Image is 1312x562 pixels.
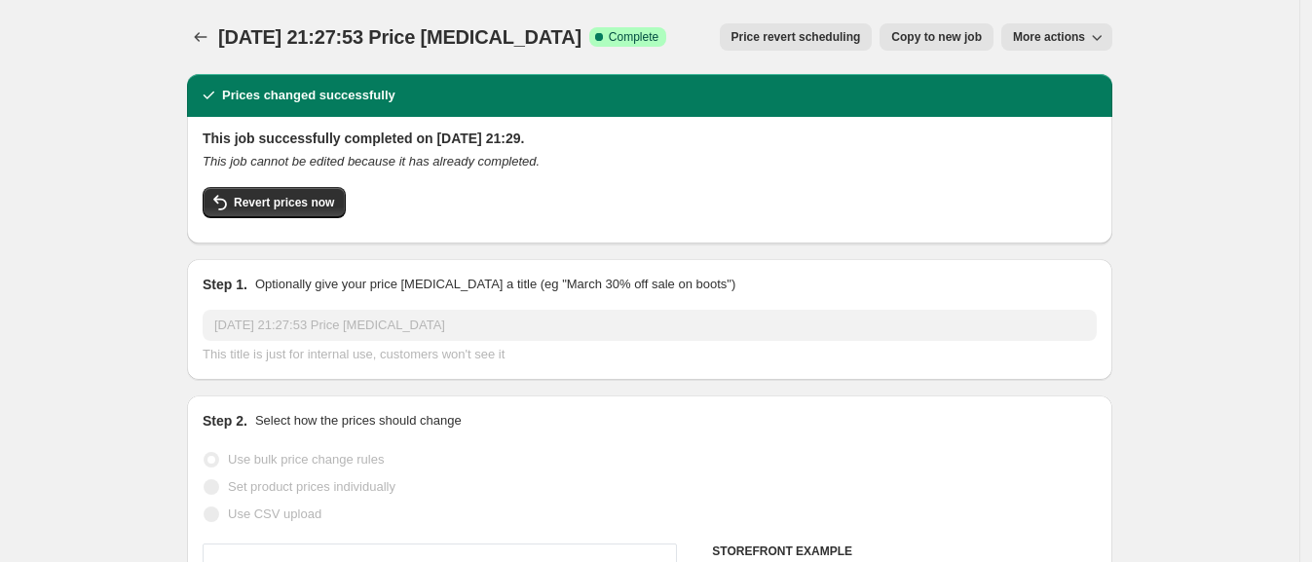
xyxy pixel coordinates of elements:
span: Price revert scheduling [731,29,861,45]
h2: Prices changed successfully [222,86,395,105]
button: Price change jobs [187,23,214,51]
span: This title is just for internal use, customers won't see it [203,347,505,361]
span: Complete [609,29,658,45]
h2: Step 1. [203,275,247,294]
span: Set product prices individually [228,479,395,494]
p: Optionally give your price [MEDICAL_DATA] a title (eg "March 30% off sale on boots") [255,275,735,294]
span: Use bulk price change rules [228,452,384,467]
span: Copy to new job [891,29,982,45]
input: 30% off holiday sale [203,310,1097,341]
button: More actions [1001,23,1112,51]
span: Revert prices now [234,195,334,210]
h6: STOREFRONT EXAMPLE [712,543,1097,559]
button: Revert prices now [203,187,346,218]
span: [DATE] 21:27:53 Price [MEDICAL_DATA] [218,26,581,48]
h2: Step 2. [203,411,247,431]
h2: This job successfully completed on [DATE] 21:29. [203,129,1097,148]
p: Select how the prices should change [255,411,462,431]
button: Copy to new job [880,23,993,51]
i: This job cannot be edited because it has already completed. [203,154,540,169]
button: Price revert scheduling [720,23,873,51]
span: Use CSV upload [228,506,321,521]
span: More actions [1013,29,1085,45]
